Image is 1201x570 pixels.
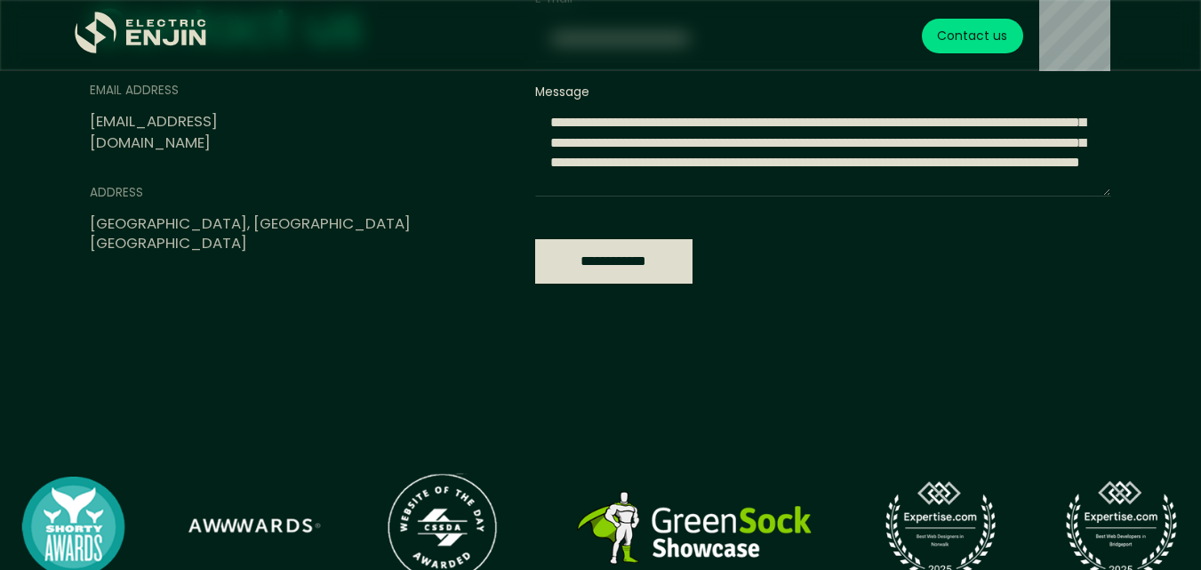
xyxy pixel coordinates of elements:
[937,27,1007,45] div: Contact us
[90,214,445,234] div: [GEOGRAPHIC_DATA], [GEOGRAPHIC_DATA]
[75,12,208,60] a: home
[90,234,445,253] div: [GEOGRAPHIC_DATA]
[535,84,1112,101] label: Message
[90,110,218,153] a: [EMAIL_ADDRESS][DOMAIN_NAME]
[922,19,1024,53] a: Contact us
[90,82,262,100] div: email address
[90,184,445,202] div: address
